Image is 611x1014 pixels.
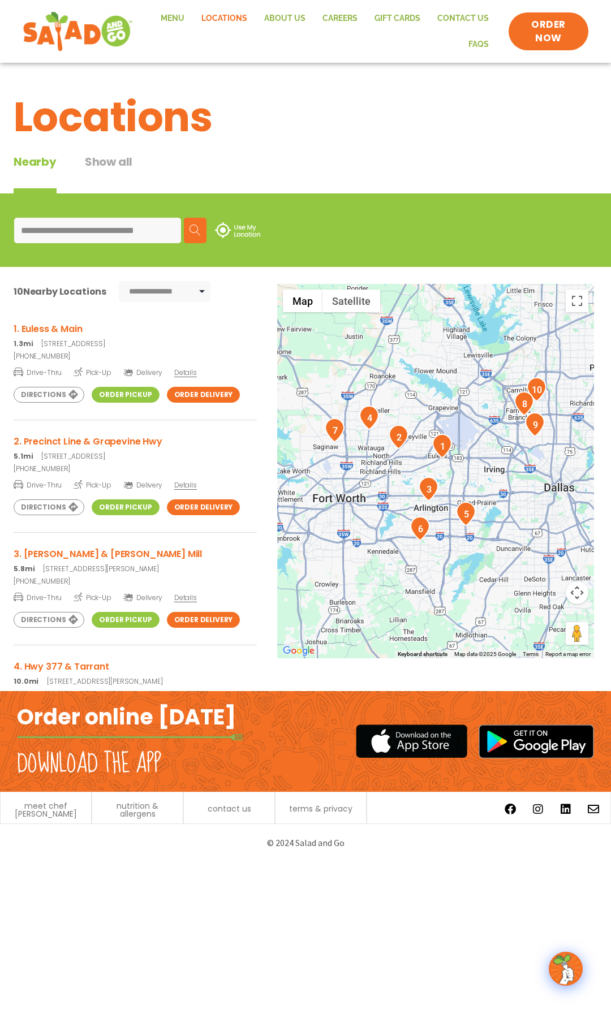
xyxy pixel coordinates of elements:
[398,650,448,658] button: Keyboard shortcuts
[14,464,257,474] a: [PHONE_NUMBER]
[14,434,257,448] h3: 2. Precinct Line & Grapevine Hwy
[14,451,33,461] strong: 5.1mi
[14,322,257,336] h3: 1. Euless & Main
[419,477,438,501] div: 3
[322,290,380,312] button: Show satellite imagery
[14,676,38,686] strong: 10.0mi
[167,499,240,515] a: Order Delivery
[14,547,257,574] a: 3. [PERSON_NAME] & [PERSON_NAME] Mill 5.8mi[STREET_ADDRESS][PERSON_NAME]
[514,391,534,416] div: 8
[550,953,582,985] img: wpChatIcon
[14,576,257,586] a: [PHONE_NUMBER]
[14,434,257,461] a: 2. Precinct Line & Grapevine Hwy 5.1mi[STREET_ADDRESS]
[359,405,379,430] div: 4
[190,225,201,236] img: search.svg
[92,499,159,515] a: Order Pickup
[14,479,62,490] span: Drive-Thru
[174,368,197,377] span: Details
[74,366,111,378] span: Pick-Up
[14,547,257,561] h3: 3. [PERSON_NAME] & [PERSON_NAME] Mill
[314,6,366,32] a: Careers
[566,290,588,312] button: Toggle fullscreen view
[152,6,193,32] a: Menu
[280,644,317,658] a: Open this area in Google Maps (opens a new window)
[14,592,62,603] span: Drive-Thru
[14,451,257,461] p: [STREET_ADDRESS]
[74,479,111,490] span: Pick-Up
[410,516,430,541] div: 6
[11,835,600,851] p: © 2024 Salad and Go
[74,592,111,603] span: Pick-Up
[215,222,260,238] img: use-location.svg
[523,651,539,657] a: Terms (opens in new tab)
[366,6,429,32] a: GIFT CARDS
[174,593,197,602] span: Details
[14,659,257,687] a: 4. Hwy 377 & Tarrant 10.0mi[STREET_ADDRESS][PERSON_NAME]
[356,723,467,760] img: appstore
[174,480,197,490] span: Details
[325,418,345,442] div: 7
[123,368,162,378] span: Delivery
[460,32,497,58] a: FAQs
[14,87,597,148] h1: Locations
[123,480,162,490] span: Delivery
[98,802,177,818] a: nutrition & allergens
[6,802,85,818] a: meet chef [PERSON_NAME]
[14,364,257,378] a: Drive-Thru Pick-Up Delivery Details
[14,676,257,687] p: [STREET_ADDRESS][PERSON_NAME]
[14,476,257,490] a: Drive-Thru Pick-Up Delivery Details
[14,499,84,515] a: Directions
[479,724,594,758] img: google_play
[167,612,240,628] a: Order Delivery
[14,339,257,349] p: [STREET_ADDRESS]
[167,387,240,403] a: Order Delivery
[17,703,236,731] h2: Order online [DATE]
[525,412,545,437] div: 9
[456,502,476,526] div: 5
[429,6,497,32] a: Contact Us
[566,622,588,645] button: Drag Pegman onto the map to open Street View
[520,18,577,45] span: ORDER NOW
[14,284,106,299] div: Nearby Locations
[283,290,322,312] button: Show street map
[14,589,257,603] a: Drive-Thru Pick-Up Delivery Details
[545,651,591,657] a: Report a map error
[454,651,516,657] span: Map data ©2025 Google
[14,564,35,573] strong: 5.8mi
[256,6,314,32] a: About Us
[527,377,547,402] div: 10
[193,6,256,32] a: Locations
[23,9,133,54] img: new-SAG-logo-768×292
[144,6,498,57] nav: Menu
[14,339,33,348] strong: 1.3mi
[566,581,588,604] button: Map camera controls
[389,425,408,449] div: 2
[208,805,251,813] a: contact us
[14,351,257,361] a: [PHONE_NUMBER]
[14,153,57,193] div: Nearby
[14,153,161,193] div: Tabbed content
[92,612,159,628] a: Order Pickup
[14,612,84,628] a: Directions
[14,659,257,674] h3: 4. Hwy 377 & Tarrant
[289,805,352,813] a: terms & privacy
[14,322,257,349] a: 1. Euless & Main 1.3mi[STREET_ADDRESS]
[14,285,23,298] span: 10
[509,12,588,51] a: ORDER NOW
[14,564,257,574] p: [STREET_ADDRESS][PERSON_NAME]
[17,748,161,780] h2: Download the app
[85,153,132,193] button: Show all
[92,387,159,403] a: Order Pickup
[14,387,84,403] a: Directions
[432,434,452,458] div: 1
[280,644,317,658] img: Google
[123,593,162,603] span: Delivery
[17,734,243,740] img: fork
[14,366,62,378] span: Drive-Thru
